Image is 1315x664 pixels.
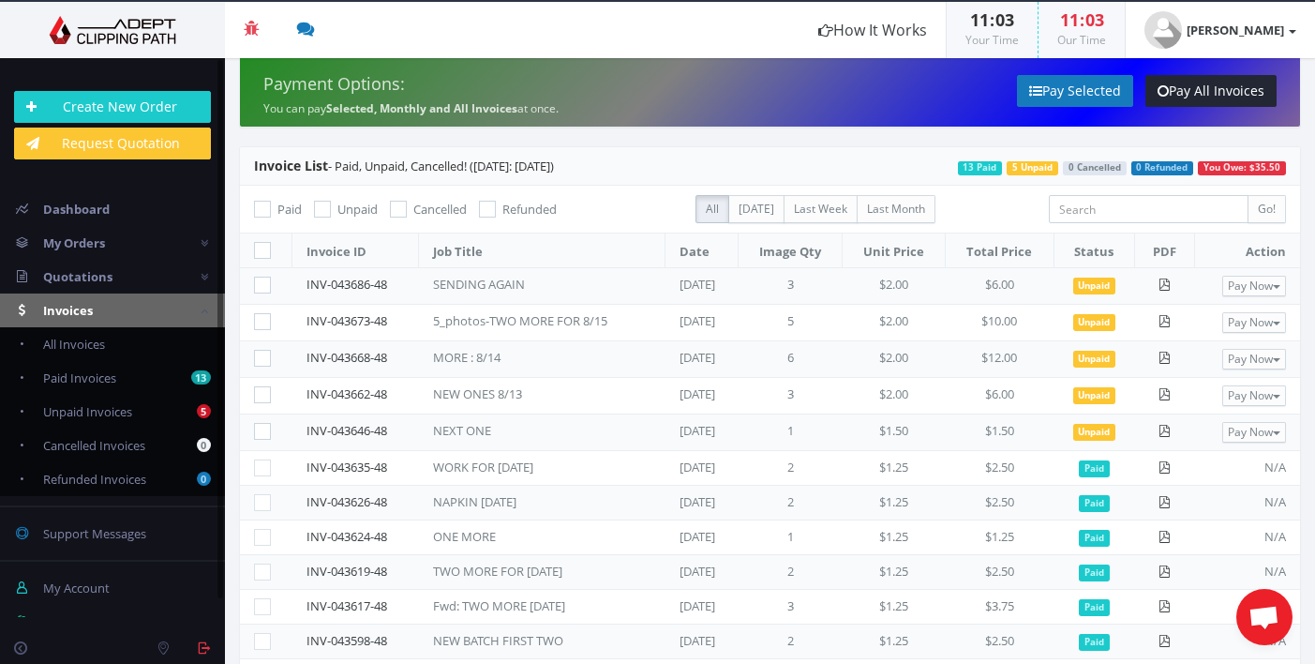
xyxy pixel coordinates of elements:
[665,378,739,415] td: [DATE]
[43,370,116,386] span: Paid Invoices
[1079,599,1110,616] span: Paid
[1236,589,1293,645] a: Open chat
[989,8,995,31] span: :
[43,403,132,420] span: Unpaid Invoices
[306,422,387,439] a: INV-043646-48
[43,201,110,218] span: Dashboard
[1222,349,1286,370] button: Pay Now
[306,312,387,329] a: INV-043673-48
[1195,521,1300,555] td: N/A
[739,234,843,268] th: Image Qty
[739,305,843,341] td: 5
[1073,387,1116,404] span: Unpaid
[43,613,122,630] span: Manage Team
[306,459,387,475] a: INV-043635-48
[945,451,1053,486] td: $2.50
[43,302,93,319] span: Invoices
[843,625,946,659] td: $1.25
[739,486,843,521] td: 2
[945,268,1053,305] td: $6.00
[1187,22,1284,38] strong: [PERSON_NAME]
[728,195,785,223] label: [DATE]
[843,234,946,268] th: Unit Price
[197,404,211,418] b: 5
[14,128,211,159] a: Request Quotation
[1135,234,1195,268] th: PDF
[254,157,328,174] span: Invoice List
[433,349,620,367] div: MORE : 8/14
[958,161,1003,175] span: 13 Paid
[14,91,211,123] a: Create New Order
[843,341,946,378] td: $2.00
[945,341,1053,378] td: $12.00
[665,451,739,486] td: [DATE]
[263,75,756,94] h4: Payment Options:
[665,590,739,625] td: [DATE]
[433,597,620,615] div: Fwd: TWO MORE [DATE]
[433,493,620,511] div: NAPKIN [DATE]
[433,312,620,330] div: 5_photos-TWO MORE FOR 8/15
[43,437,145,454] span: Cancelled Invoices
[1195,625,1300,659] td: N/A
[502,201,557,218] span: Refunded
[43,580,110,596] span: My Account
[1222,385,1286,406] button: Pay Now
[843,415,946,451] td: $1.50
[665,305,739,341] td: [DATE]
[843,378,946,415] td: $2.00
[1079,460,1110,477] span: Paid
[306,276,387,293] a: INV-043686-48
[197,472,211,486] b: 0
[306,563,387,580] a: INV-043619-48
[739,555,843,590] td: 2
[1073,351,1116,368] span: Unpaid
[43,471,146,488] span: Refunded Invoices
[277,201,302,218] span: Paid
[1222,276,1286,296] button: Pay Now
[1079,8,1085,31] span: :
[419,234,665,268] th: Job Title
[965,32,1019,48] small: Your Time
[1063,161,1127,175] span: 0 Cancelled
[306,385,387,402] a: INV-043662-48
[843,305,946,341] td: $2.00
[14,16,211,44] img: Adept Graphics
[306,493,387,510] a: INV-043626-48
[1049,195,1248,223] input: Search
[739,590,843,625] td: 3
[433,632,620,650] div: NEW BATCH FIRST TWO
[1079,565,1110,581] span: Paid
[739,268,843,305] td: 3
[433,459,620,476] div: WORK FOR [DATE]
[1007,161,1058,175] span: 5 Unpaid
[1085,8,1104,31] span: 03
[799,2,946,58] a: How It Works
[739,625,843,659] td: 2
[665,341,739,378] td: [DATE]
[1144,11,1182,49] img: user_default.jpg
[433,563,620,581] div: TWO MORE FOR [DATE]
[843,521,946,555] td: $1.25
[945,415,1053,451] td: $1.50
[433,528,620,546] div: ONE MORE
[739,378,843,415] td: 3
[784,195,858,223] label: Last Week
[665,555,739,590] td: [DATE]
[1079,634,1110,651] span: Paid
[945,625,1053,659] td: $2.50
[945,378,1053,415] td: $6.00
[433,422,620,440] div: NEXT ONE
[1057,32,1106,48] small: Our Time
[1195,486,1300,521] td: N/A
[263,100,559,116] small: You can pay at once.
[739,521,843,555] td: 1
[1248,195,1286,223] input: Go!
[433,276,620,294] div: SENDING AGAIN
[970,8,989,31] span: 11
[665,486,739,521] td: [DATE]
[1198,161,1286,175] span: You Owe: $35.50
[945,521,1053,555] td: $1.25
[1073,278,1116,294] span: Unpaid
[43,234,105,251] span: My Orders
[1222,312,1286,333] button: Pay Now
